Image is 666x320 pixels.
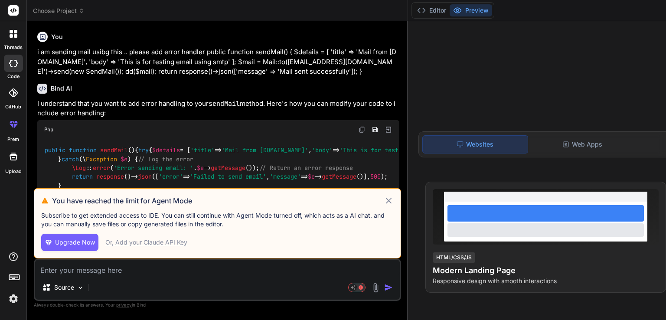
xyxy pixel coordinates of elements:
div: Websites [422,135,528,153]
h3: You have reached the limit for Agent Mode [52,196,383,206]
img: Open in Browser [385,126,392,134]
span: // Return an error response [259,164,353,172]
label: GitHub [5,103,21,111]
label: threads [4,44,23,51]
p: I understand that you want to add error handling to your method. Here's how you can modify your c... [37,99,399,118]
img: Pick Models [77,284,84,291]
span: json [138,173,152,181]
div: Web Apps [530,135,635,153]
button: Upgrade Now [41,234,98,251]
span: error [93,164,110,172]
span: 'error' [159,173,183,181]
button: Save file [369,124,381,136]
button: Preview [450,4,492,16]
span: public [45,147,65,154]
span: ( ) [69,147,135,154]
img: attachment [371,283,381,293]
h6: You [51,33,63,41]
span: $e [121,155,127,163]
p: Always double-check its answers. Your in Bind [34,301,401,309]
span: 'Error sending email: ' [114,164,193,172]
h4: Modern Landing Page [433,264,659,277]
span: 500 [370,173,381,181]
button: Editor [414,4,450,16]
span: 'Failed to send email' [190,173,266,181]
span: 'body' [312,147,333,154]
label: Upload [5,168,22,175]
img: settings [6,291,21,306]
span: response [96,173,124,181]
label: prem [7,136,19,143]
code: sendMail [209,99,240,108]
span: Exception [86,155,117,163]
h6: Bind AI [51,84,72,93]
span: try [138,147,149,154]
span: catch [62,155,79,163]
img: icon [384,283,393,292]
span: $e [197,164,204,172]
span: privacy [116,302,132,307]
span: sendMail [100,147,128,154]
span: $details [152,147,180,154]
span: getMessage [211,164,245,172]
span: getMessage [322,173,356,181]
span: return [72,173,93,181]
p: Subscribe to get extended access to IDE. You can still continue with Agent Mode turned off, which... [41,211,394,229]
p: Responsive design with smooth interactions [433,277,659,285]
span: Upgrade Now [55,238,95,247]
label: code [7,73,20,80]
span: 'Mail from [DOMAIN_NAME]' [222,147,308,154]
span: // Log the error [138,155,193,163]
span: Php [44,126,53,133]
span: function [69,147,97,154]
span: Choose Project [33,7,85,15]
p: i am sending mail usibg this .. please add error handler public function sendMail() { $details = ... [37,47,399,77]
div: HTML/CSS/JS [433,252,475,263]
span: 'message' [270,173,301,181]
span: \Log [72,164,86,172]
p: Source [54,283,74,292]
span: 'This is for testing email using smtp' [340,147,471,154]
img: copy [359,126,366,133]
span: 'title' [190,147,215,154]
div: Or, Add your Claude API Key [105,238,187,247]
span: $e [308,173,315,181]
